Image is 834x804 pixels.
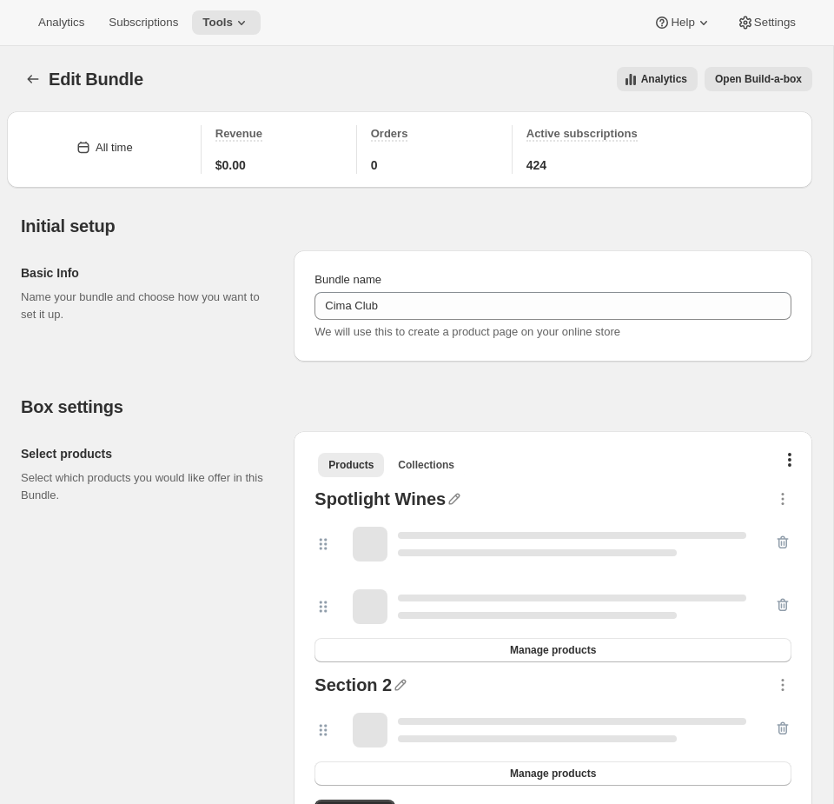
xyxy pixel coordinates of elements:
[314,292,791,320] input: ie. Smoothie box
[21,216,812,236] h2: Initial setup
[371,156,378,174] span: 0
[21,67,45,91] button: Bundles
[314,273,381,286] span: Bundle name
[215,156,246,174] span: $0.00
[328,458,374,472] span: Products
[510,767,596,781] span: Manage products
[671,16,694,30] span: Help
[21,289,266,323] p: Name your bundle and choose how you want to set it up.
[641,72,687,86] span: Analytics
[21,264,266,282] h2: Basic Info
[192,10,261,35] button: Tools
[314,325,620,338] span: We will use this to create a product page on your online store
[314,676,392,699] div: Section 2
[314,761,791,786] button: Manage products
[28,10,95,35] button: Analytics
[726,10,806,35] button: Settings
[371,127,408,140] span: Orders
[202,16,233,30] span: Tools
[510,643,596,657] span: Manage products
[398,458,454,472] span: Collections
[314,638,791,662] button: Manage products
[96,139,133,156] div: All time
[526,127,638,140] span: Active subscriptions
[109,16,178,30] span: Subscriptions
[49,70,143,89] span: Edit Bundle
[314,490,446,513] div: Spotlight Wines
[754,16,796,30] span: Settings
[21,469,266,504] p: Select which products you would like offer in this Bundle.
[526,156,546,174] span: 424
[21,396,812,417] h2: Box settings
[617,67,698,91] button: View all analytics related to this specific bundles, within certain timeframes
[38,16,84,30] span: Analytics
[705,67,812,91] button: View links to open the build-a-box on the online store
[715,72,802,86] span: Open Build-a-box
[643,10,722,35] button: Help
[21,445,266,462] h2: Select products
[215,127,262,140] span: Revenue
[98,10,189,35] button: Subscriptions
